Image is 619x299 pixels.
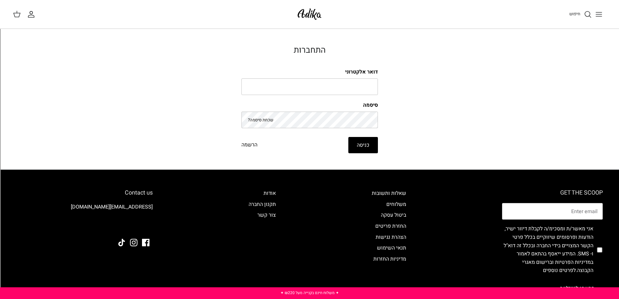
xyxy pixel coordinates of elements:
[280,290,339,296] a: ✦ משלוח חינם בקנייה מעל ₪220 ✦
[569,10,592,18] a: חיפוש
[296,7,323,22] img: Adika IL
[569,11,580,17] span: חיפוש
[27,10,38,18] a: החשבון שלי
[592,7,606,21] button: Toggle menu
